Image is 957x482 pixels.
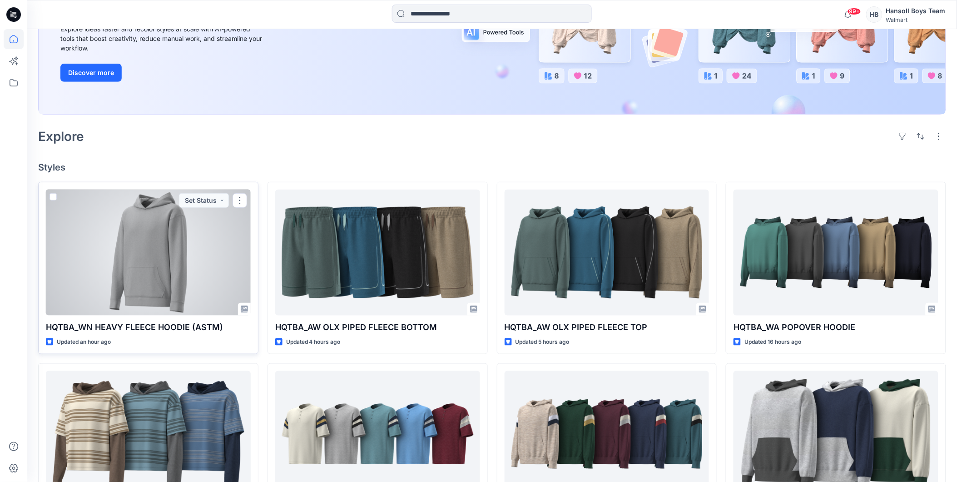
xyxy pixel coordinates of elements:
[46,321,251,334] p: HQTBA_WN HEAVY FLEECE HOODIE (ASTM)
[505,190,709,316] a: HQTBA_AW OLX PIPED FLEECE TOP
[60,64,122,82] button: Discover more
[275,321,480,334] p: HQTBA_AW OLX PIPED FLEECE BOTTOM
[516,337,570,347] p: Updated 5 hours ago
[38,162,946,173] h4: Styles
[60,64,265,82] a: Discover more
[734,190,938,316] a: HQTBA_WA POPOVER HOODIE
[886,5,946,16] div: Hansoll Boys Team
[57,337,111,347] p: Updated an hour ago
[46,190,251,316] a: HQTBA_WN HEAVY FLEECE HOODIE (ASTM)
[38,129,84,144] h2: Explore
[866,6,883,23] div: HB
[848,8,861,15] span: 99+
[60,24,265,53] div: Explore ideas faster and recolor styles at scale with AI-powered tools that boost creativity, red...
[734,321,938,334] p: HQTBA_WA POPOVER HOODIE
[744,337,801,347] p: Updated 16 hours ago
[275,190,480,316] a: HQTBA_AW OLX PIPED FLEECE BOTTOM
[886,16,946,23] div: Walmart
[505,321,709,334] p: HQTBA_AW OLX PIPED FLEECE TOP
[286,337,341,347] p: Updated 4 hours ago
